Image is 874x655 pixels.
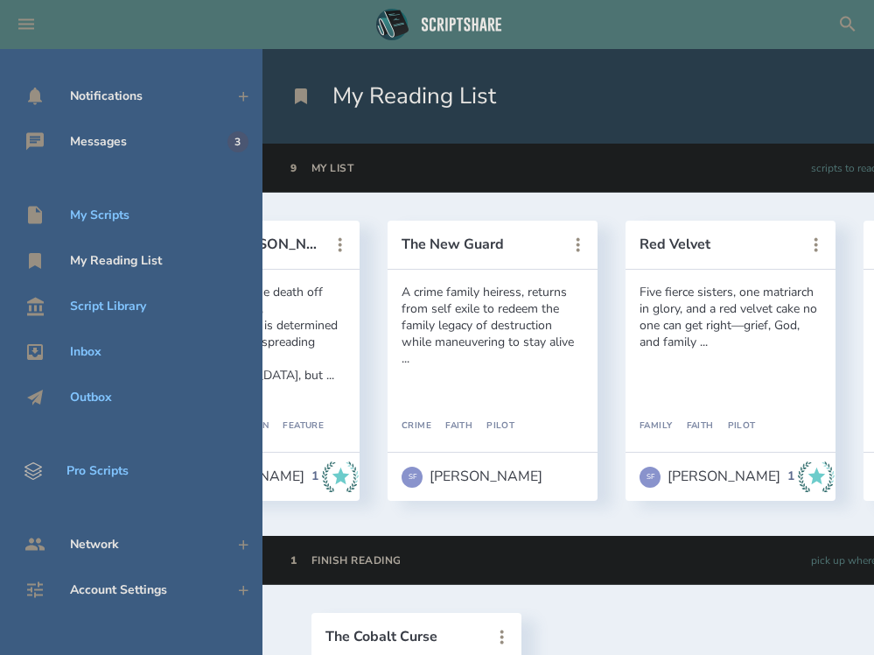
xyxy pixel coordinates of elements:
[402,284,584,367] div: A crime family heiress, returns from self exile to redeem the family legacy of destruction while ...
[402,421,431,432] div: Crime
[70,135,127,149] div: Messages
[290,81,496,112] h1: My Reading List
[290,553,297,567] div: 1
[640,284,822,350] div: Five fierce sisters, one matriarch in glory, and a red velvet cake no one can get right—grief, Go...
[640,421,673,432] div: Family
[640,458,780,497] a: SF[PERSON_NAME]
[668,468,780,484] div: [PERSON_NAME]
[472,421,514,432] div: Pilot
[290,161,297,175] div: 9
[714,421,756,432] div: Pilot
[402,467,423,488] div: SF
[402,236,559,252] button: The New Guard
[269,421,324,432] div: Feature
[66,464,129,478] div: Pro Scripts
[431,421,472,432] div: Faith
[227,131,248,152] div: 3
[70,538,119,552] div: Network
[70,254,162,268] div: My Reading List
[70,89,143,103] div: Notifications
[70,583,167,597] div: Account Settings
[70,299,146,313] div: Script Library
[640,467,661,488] div: SF
[673,421,714,432] div: Faith
[311,161,354,175] div: My List
[70,208,129,222] div: My Scripts
[430,468,542,484] div: [PERSON_NAME]
[70,391,112,405] div: Outbox
[787,461,835,493] div: 1 Industry Recommends
[640,236,797,252] button: Red Velvet
[402,458,542,497] a: SF[PERSON_NAME]
[311,469,318,483] div: 1
[787,469,794,483] div: 1
[311,461,359,493] div: 1 Industry Recommends
[311,553,402,567] div: Finish Reading
[70,345,101,359] div: Inbox
[325,629,483,644] button: The Cobalt Curse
